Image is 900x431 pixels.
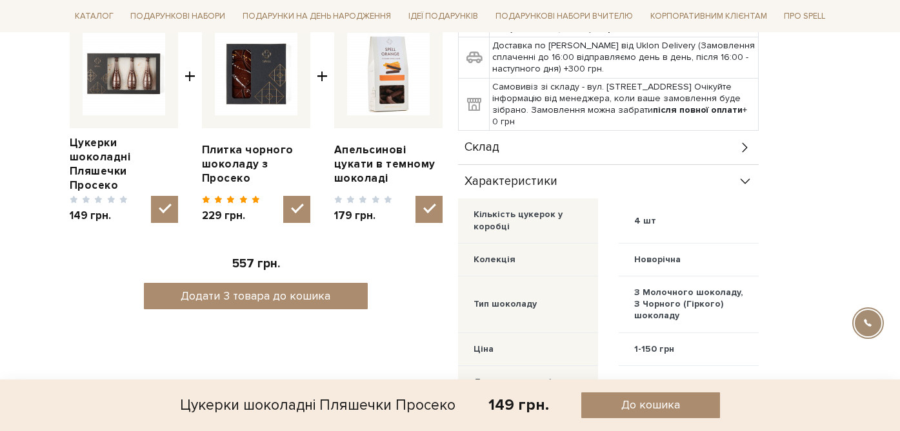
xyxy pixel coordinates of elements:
a: Корпоративним клієнтам [645,6,772,26]
a: Плитка чорного шоколаду з Просеко [202,143,310,186]
div: З Молочного шоколаду, З Чорного (Гіркого) шоколаду [634,287,743,322]
span: Склад [465,142,499,153]
span: 557 грн. [232,256,280,271]
a: Цукерки шоколадні Пляшечки Просеко [70,136,178,193]
div: Колекція [474,254,515,265]
img: Плитка чорного шоколаду з Просеко [215,33,297,115]
button: До кошика [581,392,720,418]
b: після повної оплати [653,104,743,115]
a: Подарунки на День народження [237,6,396,26]
div: Ціна [474,343,494,355]
div: Тип шоколаду [474,298,537,310]
div: Цукерки шоколадні Пляшечки Просеко [180,392,455,418]
a: Подарункові набори [125,6,230,26]
span: 149 грн. [70,209,128,223]
a: Про Spell [779,6,830,26]
span: 229 грн. [202,209,261,223]
a: Каталог [70,6,119,26]
div: 1-150 грн [634,343,674,355]
span: + [317,20,328,223]
div: До якого свята / Привід [474,376,583,399]
div: 4 шт [634,215,656,227]
a: Подарункові набори Вчителю [490,5,638,27]
span: 179 грн. [334,209,393,223]
a: Ідеї подарунків [403,6,483,26]
b: Працюємо без вихідних. [601,23,711,34]
div: Кількість цукерок у коробці [474,209,583,232]
a: Апельсинові цукати в темному шоколаді [334,143,443,186]
span: + [185,20,195,223]
img: Апельсинові цукати в темному шоколаді [347,33,430,115]
span: Характеристики [465,176,557,187]
td: Доставка по [PERSON_NAME] від Uklon Delivery (Замовлення сплаченні до 16:00 відправляємо день в д... [489,37,758,79]
img: Цукерки шоколадні Пляшечки Просеко [83,33,165,115]
span: До кошика [621,397,680,412]
div: 149 грн. [488,395,549,415]
td: Самовивіз зі складу - вул. [STREET_ADDRESS] Очікуйте інформацію від менеджера, коли ваше замовлен... [489,78,758,131]
div: Новорічна [634,254,681,265]
button: Додати 3 товара до кошика [144,283,368,309]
